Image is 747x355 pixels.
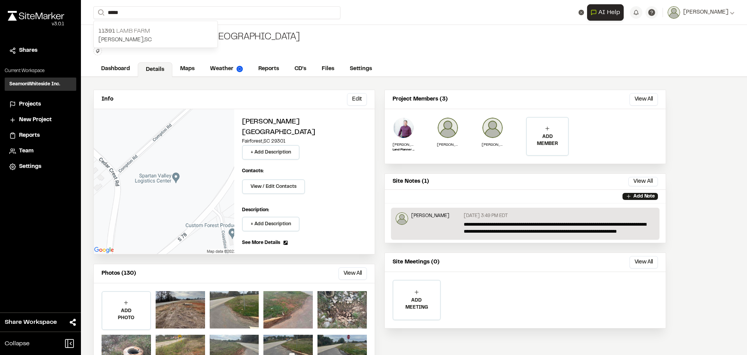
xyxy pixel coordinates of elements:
span: Share Workspace [5,318,57,327]
p: [DATE] 3:49 PM EDT [464,212,508,219]
h2: [PERSON_NAME] [GEOGRAPHIC_DATA] [242,117,367,138]
p: ADD MEMBER [527,133,568,147]
p: [PERSON_NAME] [393,142,414,148]
img: Jake Shelley [396,212,408,225]
span: Team [19,147,33,155]
button: Edit Tags [93,47,102,55]
p: Photos (130) [102,269,136,278]
p: Current Workspace [5,67,76,74]
div: Oh geez...please don't... [8,21,64,28]
img: Jake Shelley [482,117,503,139]
p: Site Meetings (0) [393,258,440,267]
p: [PERSON_NAME] [482,142,503,148]
button: [PERSON_NAME] [668,6,735,19]
button: View All [338,267,367,280]
a: New Project [9,116,72,124]
p: Land Planner IV [393,148,414,152]
p: ADD PHOTO [102,307,150,321]
button: View All [630,93,658,106]
p: Contacts: [242,168,264,175]
button: Open AI Assistant [587,4,624,21]
span: Reports [19,131,40,140]
img: rebrand.png [8,11,64,21]
button: View All [630,256,658,268]
a: Files [314,62,342,76]
button: Edit [347,93,367,106]
span: New Project [19,116,52,124]
span: Projects [19,100,41,109]
span: 11391 [98,28,115,34]
p: Description: [242,207,367,214]
span: Shares [19,46,37,55]
a: Settings [9,162,72,171]
p: [PERSON_NAME] [437,142,459,148]
p: [PERSON_NAME] , SC [98,36,213,44]
a: Weather [202,62,251,76]
img: Whit Dawson [393,117,414,139]
a: Reports [9,131,72,140]
p: Add Note [633,193,655,200]
a: Dashboard [93,62,138,76]
a: Team [9,147,72,155]
a: Details [138,62,172,77]
a: CD's [287,62,314,76]
p: Lamb Farm [98,26,213,36]
div: Open AI Assistant [587,4,627,21]
span: See More Details [242,239,280,246]
p: Info [102,95,113,104]
span: [PERSON_NAME] [683,8,728,17]
img: precipai.png [237,66,243,72]
button: + Add Description [242,217,300,231]
span: Settings [19,162,41,171]
button: + Add Description [242,145,300,160]
button: View / Edit Contacts [242,179,305,194]
p: [PERSON_NAME] [411,212,449,219]
button: Search [93,6,107,19]
span: AI Help [598,8,620,17]
span: Collapse [5,339,30,348]
p: ADD MEETING [393,297,440,311]
a: Projects [9,100,72,109]
img: Raphael Betit [437,117,459,139]
a: Maps [172,62,202,76]
button: View All [628,177,658,186]
a: Reports [251,62,287,76]
img: User [668,6,680,19]
a: 11391 Lamb Farm[PERSON_NAME],SC [94,23,217,48]
p: Fairforest , SC 29301 [242,138,367,145]
a: Settings [342,62,380,76]
button: Clear text [579,10,584,15]
p: Site Notes (1) [393,177,429,186]
a: Shares [9,46,72,55]
p: Project Members (3) [393,95,448,104]
h3: SeamonWhiteside Inc. [9,81,60,88]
